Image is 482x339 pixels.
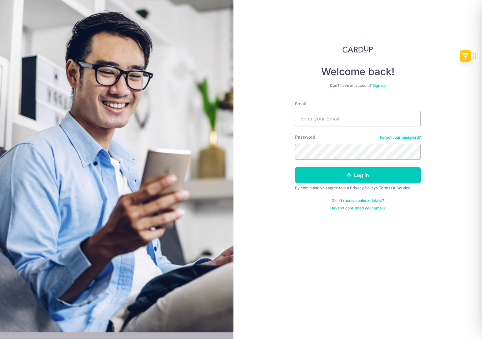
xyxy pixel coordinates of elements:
a: Sign up [372,83,386,88]
a: Privacy Policy [350,186,376,190]
input: Enter your Email [295,111,421,126]
div: Don’t have an account? [295,83,421,88]
a: Forgot your password? [380,135,421,140]
div: By continuing you agree to our & [295,186,421,191]
img: CardUp Logo [342,45,373,53]
button: Log in [295,167,421,183]
label: Email [295,101,306,107]
a: Terms Of Service [379,186,410,190]
h4: Welcome back! [295,65,421,78]
a: Haven't confirmed your email? [330,206,386,211]
label: Password [295,134,315,140]
a: Didn't receive unlock details? [331,198,384,203]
